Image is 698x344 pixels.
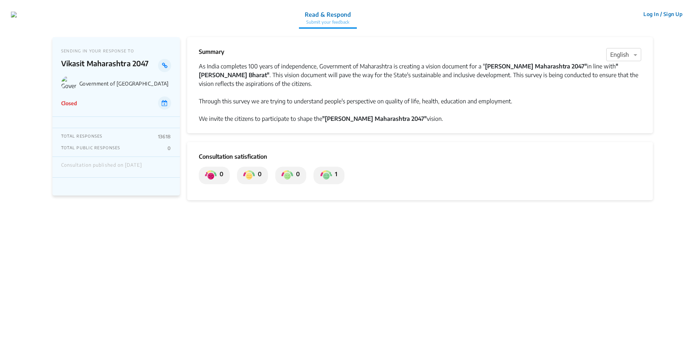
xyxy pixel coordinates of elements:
[61,59,158,72] p: Vikasit Maharashtra 2047
[293,170,300,181] p: 0
[485,63,587,70] strong: [PERSON_NAME] Maharashtra 2047"
[199,47,224,56] p: Summary
[167,145,171,151] p: 0
[305,19,351,25] p: Submit your feedback
[61,134,103,139] p: TOTAL RESPONSES
[199,114,641,123] div: We invite the citizens to participate to shape the vision.
[205,170,217,181] img: private_dissatisfied.png
[322,115,427,122] strong: "[PERSON_NAME] Maharashtra 2047"
[243,170,255,181] img: private_somewhat_dissatisfied.png
[61,99,77,107] p: Closed
[217,170,223,181] p: 0
[61,76,76,91] img: Government of Maharashtra logo
[79,80,171,87] p: Government of [GEOGRAPHIC_DATA]
[11,12,17,17] img: 7907nfqetxyivg6ubhai9kg9bhzr
[199,152,641,161] p: Consultation satisfication
[61,48,171,53] p: SENDING IN YOUR RESPONSE TO
[332,170,337,181] p: 1
[61,162,142,172] div: Consultation published on [DATE]
[158,134,171,139] p: 13618
[281,170,293,181] img: private_somewhat_satisfied.png
[305,10,351,19] p: Read & Respond
[199,62,641,88] div: As India completes 100 years of independence, Government of Maharashtra is creating a vision docu...
[639,8,687,20] button: Log In / Sign Up
[61,145,121,151] p: TOTAL PUBLIC RESPONSES
[255,170,261,181] p: 0
[199,97,641,106] div: Through this survey we are trying to understand people's perspective on quality of life, health, ...
[320,170,332,181] img: private_satisfied.png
